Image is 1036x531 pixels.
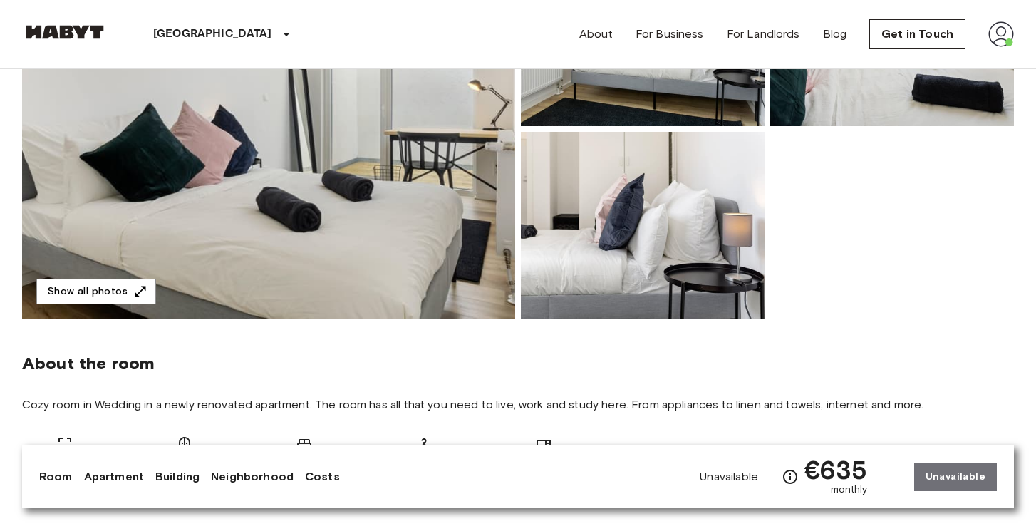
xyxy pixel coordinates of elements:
[22,25,108,39] img: Habyt
[869,19,965,49] a: Get in Touch
[831,483,868,497] span: monthly
[804,457,868,483] span: €635
[155,468,200,485] a: Building
[521,132,765,319] img: Picture of unit DE-01-001-004-01H
[39,468,73,485] a: Room
[22,353,1014,374] span: About the room
[988,21,1014,47] img: avatar
[579,26,613,43] a: About
[305,468,340,485] a: Costs
[700,469,758,485] span: Unavailable
[782,468,799,485] svg: Check cost overview for full price breakdown. Please note that discounts apply to new joiners onl...
[22,397,1014,413] span: Cozy room in Wedding in a newly renovated apartment. The room has all that you need to live, work...
[727,26,800,43] a: For Landlords
[823,26,847,43] a: Blog
[84,468,144,485] a: Apartment
[153,26,272,43] p: [GEOGRAPHIC_DATA]
[36,279,156,305] button: Show all photos
[636,26,704,43] a: For Business
[211,468,294,485] a: Neighborhood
